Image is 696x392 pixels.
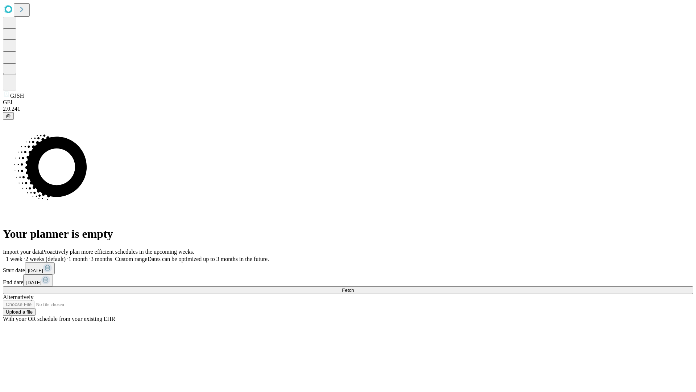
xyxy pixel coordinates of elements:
span: Fetch [342,287,354,293]
div: Start date [3,262,693,274]
span: 3 months [91,256,112,262]
div: 2.0.241 [3,106,693,112]
span: Alternatively [3,294,33,300]
button: [DATE] [23,274,53,286]
button: [DATE] [25,262,55,274]
button: Upload a file [3,308,36,316]
span: 1 month [69,256,88,262]
div: GEI [3,99,693,106]
span: Custom range [115,256,147,262]
span: @ [6,113,11,119]
span: 2 weeks (default) [25,256,66,262]
span: [DATE] [28,268,43,273]
h1: Your planner is empty [3,227,693,241]
span: 1 week [6,256,22,262]
span: With your OR schedule from your existing EHR [3,316,115,322]
span: [DATE] [26,280,41,285]
span: Import your data [3,249,42,255]
button: @ [3,112,14,120]
span: GJSH [10,93,24,99]
span: Dates can be optimized up to 3 months in the future. [148,256,269,262]
button: Fetch [3,286,693,294]
div: End date [3,274,693,286]
span: Proactively plan more efficient schedules in the upcoming weeks. [42,249,194,255]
